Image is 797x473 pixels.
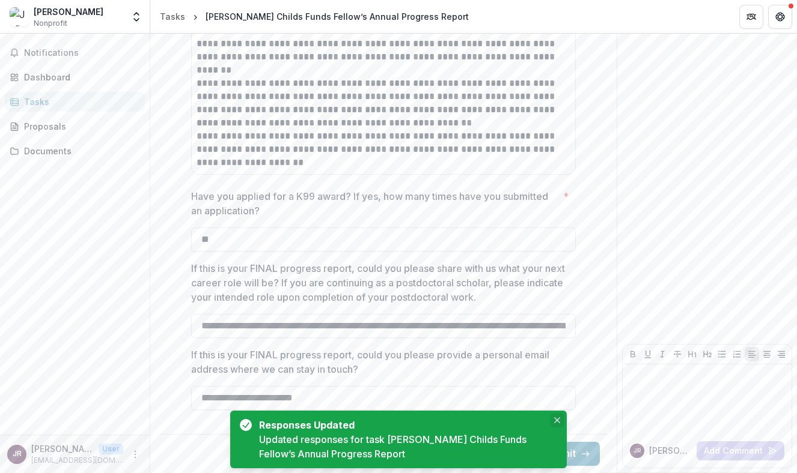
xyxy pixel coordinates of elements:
[34,5,103,18] div: [PERSON_NAME]
[641,347,655,361] button: Underline
[768,5,792,29] button: Get Help
[700,347,715,361] button: Heading 2
[155,8,190,25] a: Tasks
[191,261,569,304] p: If this is your FINAL progress report, could you please share with us what your next career role ...
[634,448,641,454] div: Julia Rogers
[685,347,700,361] button: Heading 1
[550,413,564,427] button: Close
[31,442,94,455] p: [PERSON_NAME]
[128,447,142,462] button: More
[31,455,123,466] p: [EMAIL_ADDRESS][DOMAIN_NAME]
[5,116,145,136] a: Proposals
[760,347,774,361] button: Align Center
[626,347,640,361] button: Bold
[128,5,145,29] button: Open entity switcher
[534,442,600,466] button: Submit
[697,441,784,460] button: Add Comment
[24,120,135,133] div: Proposals
[670,347,685,361] button: Strike
[649,444,692,457] p: [PERSON_NAME]
[745,347,759,361] button: Align Left
[715,347,729,361] button: Bullet List
[655,347,670,361] button: Italicize
[24,71,135,83] div: Dashboard
[739,5,763,29] button: Partners
[774,347,789,361] button: Align Right
[160,10,185,23] div: Tasks
[24,145,135,157] div: Documents
[34,18,67,29] span: Nonprofit
[259,418,543,432] div: Responses Updated
[5,92,145,112] a: Tasks
[99,444,123,454] p: User
[5,43,145,62] button: Notifications
[5,67,145,87] a: Dashboard
[191,348,569,376] p: If this is your FINAL progress report, could you please provide a personal email address where we...
[730,347,744,361] button: Ordered List
[24,95,135,108] div: Tasks
[10,7,29,26] img: Julia Rogers
[13,450,22,458] div: Julia Rogers
[191,189,558,218] p: Have you applied for a K99 award? If yes, how many times have you submitted an application?
[24,48,140,58] span: Notifications
[259,432,548,461] div: Updated responses for task [PERSON_NAME] Childs Funds Fellow’s Annual Progress Report
[206,10,469,23] div: [PERSON_NAME] Childs Funds Fellow’s Annual Progress Report
[155,8,474,25] nav: breadcrumb
[5,141,145,161] a: Documents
